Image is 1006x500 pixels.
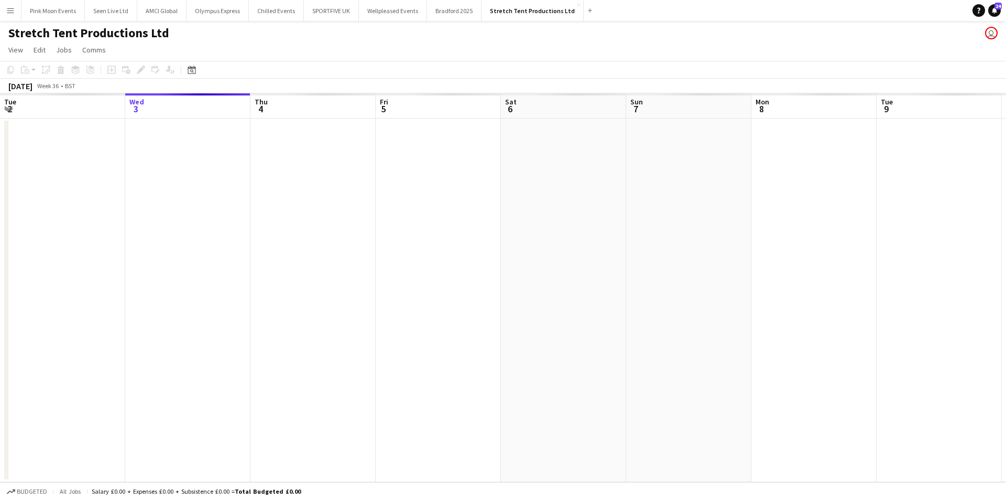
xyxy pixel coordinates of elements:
span: Thu [255,97,268,107]
app-user-avatar: Dominic Riley [985,27,998,39]
button: Budgeted [5,486,49,497]
div: [DATE] [8,81,32,91]
div: Salary £0.00 + Expenses £0.00 + Subsistence £0.00 = [92,487,301,495]
span: Edit [34,45,46,55]
span: Budgeted [17,488,47,495]
span: View [8,45,23,55]
button: Stretch Tent Productions Ltd [482,1,584,21]
h1: Stretch Tent Productions Ltd [8,25,169,41]
button: Bradford 2025 [427,1,482,21]
span: Total Budgeted £0.00 [235,487,301,495]
span: Jobs [56,45,72,55]
a: Comms [78,43,110,57]
span: Comms [82,45,106,55]
button: Chilled Events [249,1,304,21]
button: SPORTFIVE UK [304,1,359,21]
button: Pink Moon Events [21,1,85,21]
span: 5 [378,103,388,115]
span: 3 [128,103,144,115]
span: Mon [756,97,769,107]
div: BST [65,82,75,90]
span: Tue [881,97,893,107]
span: Fri [380,97,388,107]
a: View [4,43,27,57]
span: Wed [129,97,144,107]
a: Edit [29,43,50,57]
a: 24 [988,4,1001,17]
span: 9 [879,103,893,115]
span: Tue [4,97,16,107]
span: Sat [505,97,517,107]
span: 6 [504,103,517,115]
button: Wellpleased Events [359,1,427,21]
button: Seen Live Ltd [85,1,137,21]
a: Jobs [52,43,76,57]
span: Sun [630,97,643,107]
span: 8 [754,103,769,115]
button: Olympus Express [187,1,249,21]
span: Week 36 [35,82,61,90]
span: 2 [3,103,16,115]
button: AMCI Global [137,1,187,21]
span: 4 [253,103,268,115]
span: 24 [994,3,1002,9]
span: All jobs [58,487,83,495]
span: 7 [629,103,643,115]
